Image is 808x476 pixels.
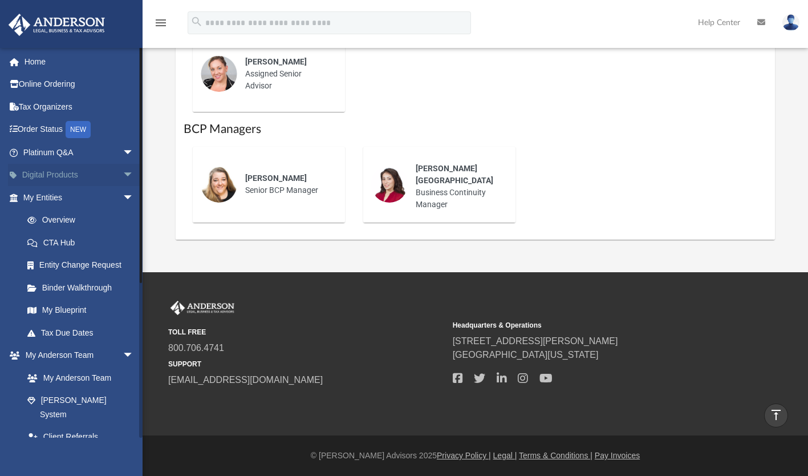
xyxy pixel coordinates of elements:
img: thumbnail [371,166,408,203]
a: Terms & Conditions | [519,451,592,460]
a: Pay Invoices [595,451,640,460]
img: Anderson Advisors Platinum Portal [5,14,108,36]
span: [PERSON_NAME][GEOGRAPHIC_DATA] [416,164,493,185]
a: My Entitiesarrow_drop_down [8,186,151,209]
a: Overview [16,209,151,232]
span: [PERSON_NAME] [245,174,307,183]
a: [STREET_ADDRESS][PERSON_NAME] [453,336,618,346]
div: NEW [66,121,91,138]
a: Entity Change Request [16,254,151,277]
a: CTA Hub [16,231,151,254]
div: Business Continuity Manager [408,155,507,219]
img: thumbnail [201,166,237,203]
a: Tax Organizers [8,95,151,118]
span: arrow_drop_down [123,164,145,187]
a: [GEOGRAPHIC_DATA][US_STATE] [453,350,599,360]
a: Tax Due Dates [16,321,151,344]
a: Home [8,50,151,73]
span: arrow_drop_down [123,186,145,209]
i: vertical_align_top [769,408,783,422]
small: TOLL FREE [168,327,445,337]
a: menu [154,22,168,30]
a: vertical_align_top [764,404,788,427]
a: My Anderson Team [16,366,140,389]
span: arrow_drop_down [123,141,145,164]
span: arrow_drop_down [123,344,145,368]
a: Client Referrals [16,426,145,449]
a: [PERSON_NAME] System [16,389,145,426]
div: Senior BCP Manager [237,164,337,204]
small: Headquarters & Operations [453,320,729,330]
a: Legal | [493,451,517,460]
a: My Blueprint [16,299,145,322]
img: User Pic [782,14,799,31]
div: © [PERSON_NAME] Advisors 2025 [143,450,808,462]
div: Assigned Senior Advisor [237,48,337,100]
i: menu [154,16,168,30]
a: Platinum Q&Aarrow_drop_down [8,141,151,164]
i: search [190,15,203,28]
a: 800.706.4741 [168,343,224,353]
a: Privacy Policy | [437,451,491,460]
a: Digital Productsarrow_drop_down [8,164,151,187]
a: [EMAIL_ADDRESS][DOMAIN_NAME] [168,375,323,385]
img: thumbnail [201,55,237,92]
img: Anderson Advisors Platinum Portal [168,301,237,316]
a: Order StatusNEW [8,118,151,142]
a: Binder Walkthrough [16,276,151,299]
h1: BCP Managers [184,121,766,138]
small: SUPPORT [168,359,445,369]
span: [PERSON_NAME] [245,57,307,66]
a: My Anderson Teamarrow_drop_down [8,344,145,367]
a: Online Ordering [8,73,151,96]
